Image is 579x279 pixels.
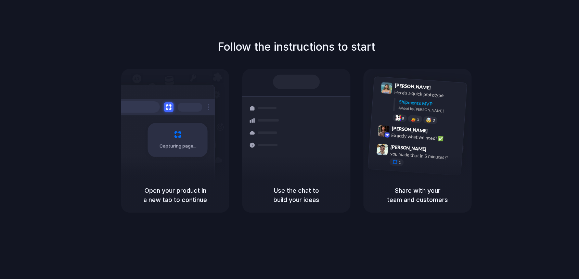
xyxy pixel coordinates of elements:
div: Shipments MVP [399,98,462,109]
div: Here's a quick prototype [394,88,463,100]
h5: Open your product in a new tab to continue [129,186,221,204]
span: [PERSON_NAME] [391,124,428,134]
span: 9:47 AM [428,146,442,154]
span: [PERSON_NAME] [390,143,427,153]
span: 5 [417,117,420,121]
span: 3 [433,118,435,122]
span: 9:41 AM [433,85,447,93]
div: 🤯 [426,117,432,123]
div: you made that in 5 minutes?! [390,150,458,162]
span: 9:42 AM [430,128,444,136]
h5: Share with your team and customers [372,186,463,204]
span: 1 [399,161,401,164]
span: 8 [402,116,404,120]
h1: Follow the instructions to start [218,39,375,55]
div: Added by [PERSON_NAME] [398,105,461,115]
h5: Use the chat to build your ideas [250,186,342,204]
span: [PERSON_NAME] [395,81,431,91]
div: Exactly what we need! ✅ [391,131,460,143]
span: Capturing page [159,143,197,150]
